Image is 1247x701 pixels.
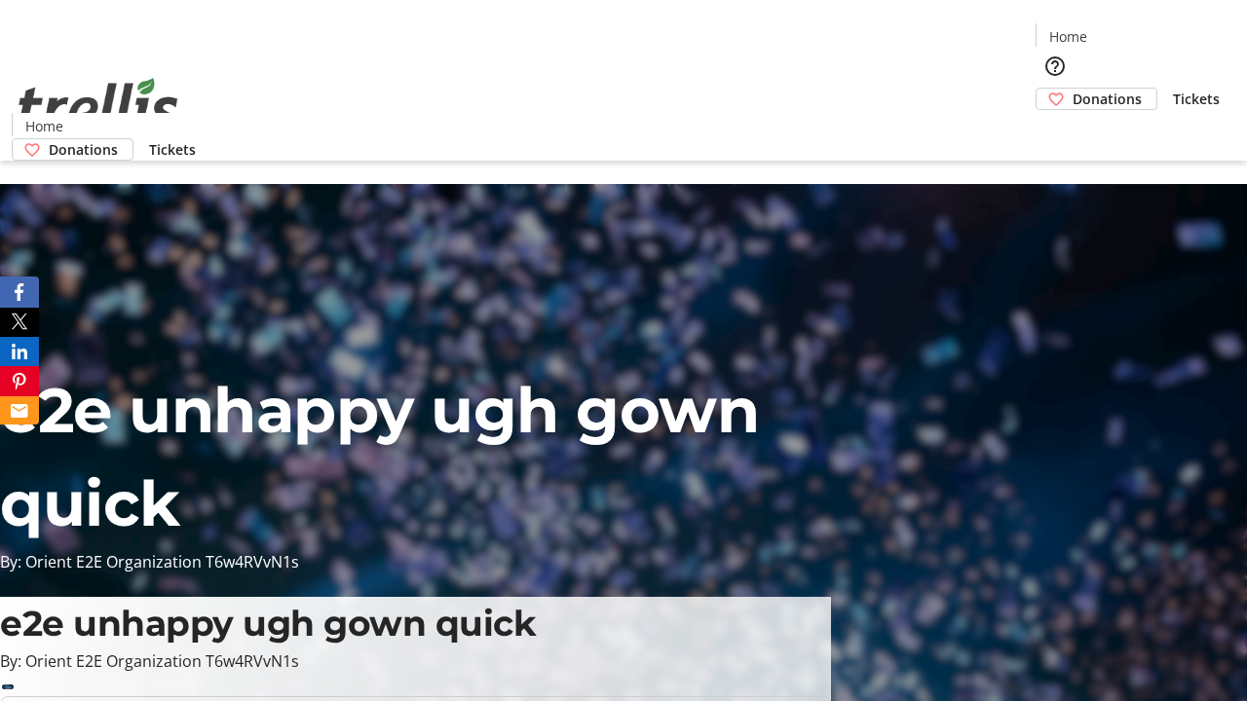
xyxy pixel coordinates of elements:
span: Home [1049,26,1087,47]
span: Home [25,116,63,136]
button: Help [1036,47,1075,86]
a: Home [13,116,75,136]
a: Donations [12,138,133,161]
a: Tickets [133,139,211,160]
span: Tickets [1173,89,1220,109]
a: Donations [1036,88,1157,110]
a: Home [1037,26,1099,47]
span: Donations [49,139,118,160]
button: Cart [1036,110,1075,149]
span: Donations [1073,89,1142,109]
img: Orient E2E Organization T6w4RVvN1s's Logo [12,56,185,154]
a: Tickets [1157,89,1235,109]
span: Tickets [149,139,196,160]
